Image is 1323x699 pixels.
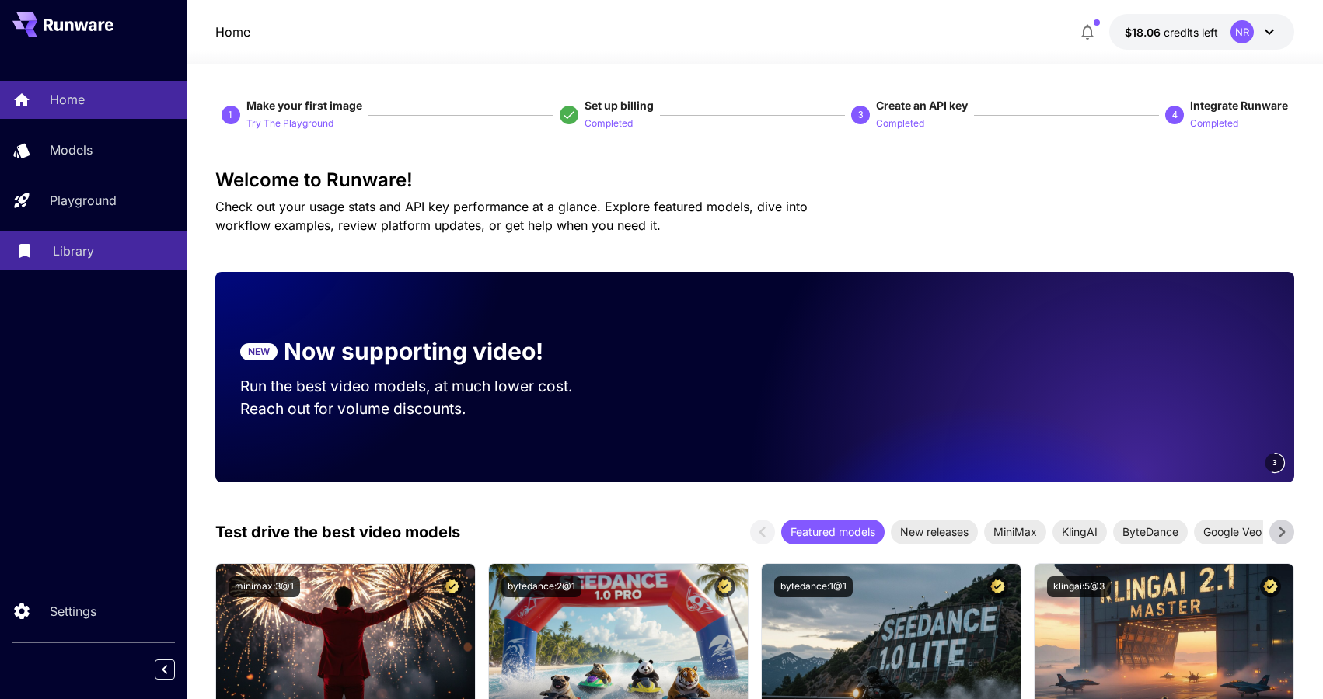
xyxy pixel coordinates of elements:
button: Completed [585,113,633,132]
p: Completed [585,116,633,131]
span: Google Veo [1194,523,1271,540]
p: Models [50,141,93,159]
button: Certified Model – Vetted for best performance and includes a commercial license. [1260,576,1281,597]
p: Completed [876,116,924,131]
p: Home [50,90,85,109]
span: Integrate Runware [1190,99,1288,112]
p: Library [53,242,94,260]
p: Settings [50,602,96,621]
nav: breadcrumb [215,23,250,41]
button: Certified Model – Vetted for best performance and includes a commercial license. [442,576,463,597]
p: Run the best video models, at much lower cost. [240,375,602,398]
button: minimax:3@1 [229,576,300,597]
p: 3 [858,108,864,122]
button: Try The Playground [246,113,333,132]
p: 1 [228,108,233,122]
span: credits left [1164,26,1218,39]
span: MiniMax [984,523,1046,540]
p: Reach out for volume discounts. [240,398,602,420]
p: Try The Playground [246,116,333,131]
span: Check out your usage stats and API key performance at a glance. Explore featured models, dive int... [215,199,808,233]
div: $18.05963 [1125,24,1218,40]
p: Now supporting video! [284,334,543,369]
div: Google Veo [1194,520,1271,544]
a: Home [215,23,250,41]
button: Certified Model – Vetted for best performance and includes a commercial license. [714,576,735,597]
span: KlingAI [1052,523,1107,540]
button: Completed [876,113,924,132]
p: Test drive the best video models [215,520,460,544]
button: Certified Model – Vetted for best performance and includes a commercial license. [987,576,1008,597]
span: 3 [1272,457,1277,468]
div: ByteDance [1113,520,1188,544]
p: Completed [1190,116,1238,131]
div: Collapse sidebar [166,656,187,683]
div: New releases [891,520,978,544]
span: Create an API key [876,99,968,112]
button: klingai:5@3 [1047,576,1111,597]
span: New releases [891,523,978,540]
span: Set up billing [585,99,654,112]
button: bytedance:1@1 [774,576,853,597]
div: NR [1230,20,1254,43]
span: Featured models [781,523,885,540]
button: $18.05963NR [1109,14,1294,50]
button: Completed [1190,113,1238,132]
button: Collapse sidebar [155,659,175,680]
div: KlingAI [1052,520,1107,544]
h3: Welcome to Runware! [215,169,1295,191]
span: $18.06 [1125,26,1164,39]
span: Make your first image [246,99,362,112]
p: NEW [248,345,270,359]
p: Playground [50,191,117,210]
div: MiniMax [984,520,1046,544]
button: bytedance:2@1 [501,576,581,597]
span: ByteDance [1113,523,1188,540]
div: Featured models [781,520,885,544]
p: 4 [1172,108,1178,122]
